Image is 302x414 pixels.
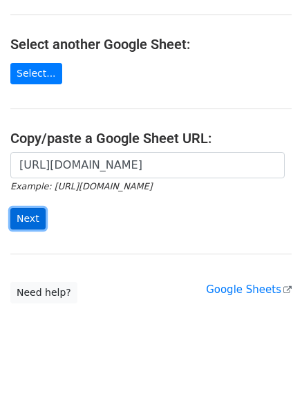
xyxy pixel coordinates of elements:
[206,283,292,296] a: Google Sheets
[10,36,292,53] h4: Select another Google Sheet:
[10,152,285,178] input: Paste your Google Sheet URL here
[10,130,292,147] h4: Copy/paste a Google Sheet URL:
[10,181,152,191] small: Example: [URL][DOMAIN_NAME]
[233,348,302,414] iframe: Chat Widget
[10,63,62,84] a: Select...
[10,208,46,229] input: Next
[10,282,77,303] a: Need help?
